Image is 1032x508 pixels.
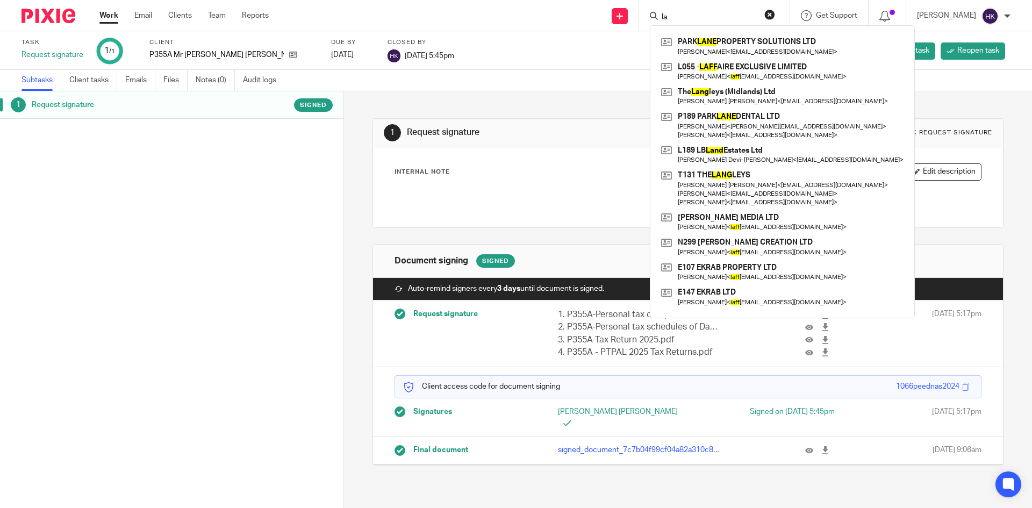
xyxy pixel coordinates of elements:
p: 1. P355A-Personal tax computation-05.04.2025.pdf [558,309,720,321]
a: Clients [168,10,192,21]
p: 3. P355A-Tax Return 2025.pdf [558,334,720,346]
p: P355A Mr [PERSON_NAME] [PERSON_NAME] [149,49,284,60]
img: svg%3E [388,49,400,62]
label: Due by [331,38,374,47]
div: Signed on [DATE] 5:45pm [705,406,835,417]
label: Closed by [388,38,454,47]
div: Task request signature [899,128,992,137]
span: Auto-remind signers every until document is signed. [408,283,604,294]
a: Reports [242,10,269,21]
span: [DATE] 9:06am [933,445,981,455]
button: Edit description [906,163,981,181]
img: svg%3E [981,8,999,25]
label: Client [149,38,318,47]
a: Audit logs [243,70,284,91]
a: Emails [125,70,155,91]
span: [DATE] 5:17pm [932,309,981,359]
p: [PERSON_NAME] [917,10,976,21]
div: 1 [104,45,115,57]
a: Email [134,10,152,21]
div: [DATE] [331,49,374,60]
a: Notes (0) [196,70,235,91]
span: Reopen task [957,45,999,56]
label: Task [21,38,83,47]
strong: 3 days [497,285,520,292]
span: [DATE] 5:17pm [932,406,981,428]
div: Signed [476,254,515,268]
div: 1 [384,124,401,141]
p: Internal Note [395,168,450,176]
a: Files [163,70,188,91]
a: Subtasks [21,70,61,91]
p: signed_document_7c7b04f99cf04a82a310c83b83f31c28.pdf [558,445,720,455]
p: [PERSON_NAME] [PERSON_NAME] [558,406,688,428]
input: Search [661,13,757,23]
a: Client tasks [69,70,117,91]
p: Client access code for document signing [403,381,560,392]
h1: Request signature [32,97,233,113]
span: Request signature [413,309,478,319]
a: Reopen task [941,42,1005,60]
span: [DATE] 5:45pm [405,52,454,59]
div: 1 [11,97,26,112]
span: Final document [413,445,468,455]
a: Work [99,10,118,21]
div: Request signature [21,49,83,60]
p: 2. P355A-Personal tax schedules of Data-05.04.2025.pdf [558,321,720,333]
img: Pixie [21,9,75,23]
a: Team [208,10,226,21]
small: /1 [109,48,115,54]
h1: Document signing [395,255,468,267]
span: Signatures [413,406,452,417]
h1: Request signature [407,127,711,138]
button: Clear [764,9,775,20]
span: Signed [300,101,327,110]
p: 4. P355A - PTPAL 2025 Tax Returns.pdf [558,346,720,359]
div: 1066peednas2024 [896,381,959,392]
span: Get Support [816,12,857,19]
